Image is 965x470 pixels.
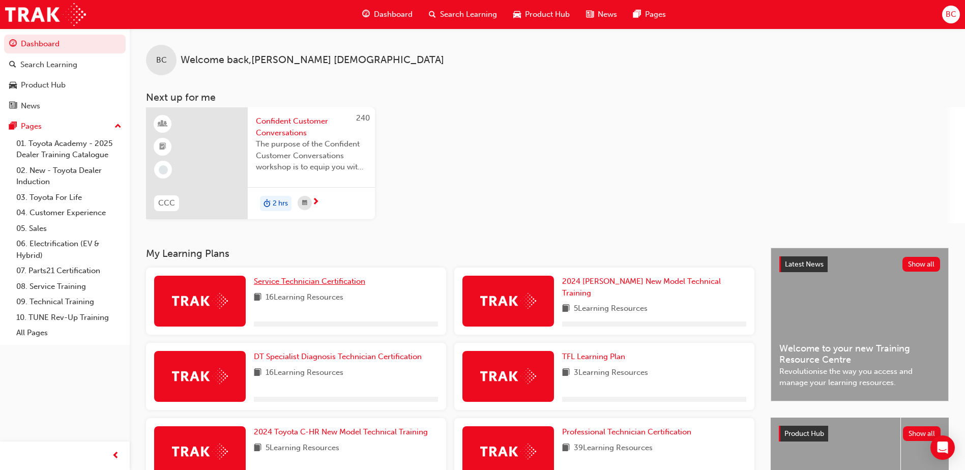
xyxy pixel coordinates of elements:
div: Pages [21,121,42,132]
a: 04. Customer Experience [12,205,126,221]
span: Welcome to your new Training Resource Centre [779,343,940,366]
a: 240CCCConfident Customer ConversationsThe purpose of the Confident Customer Conversations worksho... [146,107,375,219]
a: 06. Electrification (EV & Hybrid) [12,236,126,263]
button: Pages [4,117,126,136]
img: Trak [172,368,228,384]
button: DashboardSearch LearningProduct HubNews [4,33,126,117]
span: guage-icon [362,8,370,21]
span: 2 hrs [273,198,288,210]
span: Dashboard [374,9,413,20]
a: 03. Toyota For Life [12,190,126,205]
img: Trak [172,444,228,459]
a: Service Technician Certification [254,276,369,287]
span: guage-icon [9,40,17,49]
span: 16 Learning Resources [266,367,343,379]
span: book-icon [562,442,570,455]
span: 39 Learning Resources [574,442,653,455]
button: Show all [902,257,941,272]
span: BC [156,54,167,66]
a: TFL Learning Plan [562,351,629,363]
a: News [4,97,126,115]
span: car-icon [9,81,17,90]
a: All Pages [12,325,126,341]
button: Show all [903,426,941,441]
span: calendar-icon [302,197,307,210]
span: Product Hub [525,9,570,20]
span: Product Hub [784,429,824,438]
span: Latest News [785,260,824,269]
img: Trak [5,3,86,26]
span: Professional Technician Certification [562,427,691,436]
span: search-icon [429,8,436,21]
a: Dashboard [4,35,126,53]
span: book-icon [254,291,261,304]
h3: My Learning Plans [146,248,754,259]
span: 16 Learning Resources [266,291,343,304]
span: search-icon [9,61,16,70]
span: book-icon [562,367,570,379]
span: DT Specialist Diagnosis Technician Certification [254,352,422,361]
div: News [21,100,40,112]
a: 10. TUNE Rev-Up Training [12,310,126,326]
a: Latest NewsShow allWelcome to your new Training Resource CentreRevolutionise the way you access a... [771,248,949,401]
span: book-icon [254,367,261,379]
span: pages-icon [633,8,641,21]
span: Revolutionise the way you access and manage your learning resources. [779,366,940,389]
span: News [598,9,617,20]
span: Confident Customer Conversations [256,115,367,138]
img: Trak [480,293,536,309]
span: book-icon [254,442,261,455]
a: car-iconProduct Hub [505,4,578,25]
a: Product Hub [4,76,126,95]
a: Product HubShow all [779,426,941,442]
a: 02. New - Toyota Dealer Induction [12,163,126,190]
div: Search Learning [20,59,77,71]
span: 2024 [PERSON_NAME] New Model Technical Training [562,277,721,298]
span: next-icon [312,198,319,207]
img: Trak [480,444,536,459]
div: Open Intercom Messenger [930,435,955,460]
a: Latest NewsShow all [779,256,940,273]
a: Search Learning [4,55,126,74]
a: search-iconSearch Learning [421,4,505,25]
span: Service Technician Certification [254,277,365,286]
a: 07. Parts21 Certification [12,263,126,279]
span: 240 [356,113,370,123]
span: car-icon [513,8,521,21]
span: Search Learning [440,9,497,20]
span: 2024 Toyota C-HR New Model Technical Training [254,427,428,436]
a: pages-iconPages [625,4,674,25]
a: 01. Toyota Academy - 2025 Dealer Training Catalogue [12,136,126,163]
span: up-icon [114,120,122,133]
span: duration-icon [264,197,271,210]
h3: Next up for me [130,92,965,103]
span: learningResourceType_INSTRUCTOR_LED-icon [159,118,166,131]
a: 2024 Toyota C-HR New Model Technical Training [254,426,432,438]
span: book-icon [562,303,570,315]
a: DT Specialist Diagnosis Technician Certification [254,351,426,363]
span: Pages [645,9,666,20]
a: guage-iconDashboard [354,4,421,25]
span: The purpose of the Confident Customer Conversations workshop is to equip you with tools to commun... [256,138,367,173]
span: TFL Learning Plan [562,352,625,361]
span: 5 Learning Resources [266,442,339,455]
a: 2024 [PERSON_NAME] New Model Technical Training [562,276,746,299]
a: news-iconNews [578,4,625,25]
a: 05. Sales [12,221,126,237]
span: BC [946,9,956,20]
span: news-icon [9,102,17,111]
span: 3 Learning Resources [574,367,648,379]
span: pages-icon [9,122,17,131]
span: booktick-icon [159,140,166,154]
a: Professional Technician Certification [562,426,695,438]
a: 09. Technical Training [12,294,126,310]
img: Trak [480,368,536,384]
div: Product Hub [21,79,66,91]
span: Welcome back , [PERSON_NAME] [DEMOGRAPHIC_DATA] [181,54,444,66]
a: 08. Service Training [12,279,126,295]
span: prev-icon [112,450,120,462]
span: news-icon [586,8,594,21]
span: learningRecordVerb_NONE-icon [159,165,168,174]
